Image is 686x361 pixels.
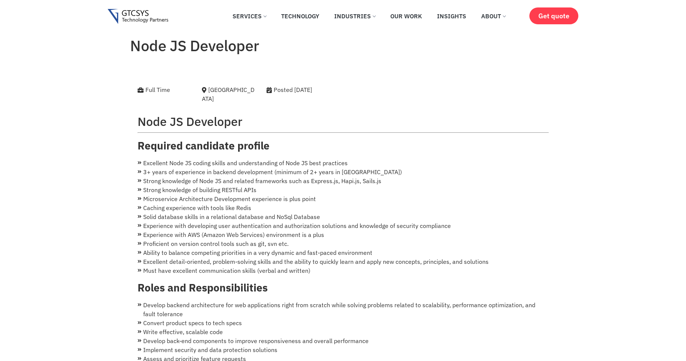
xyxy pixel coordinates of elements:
a: Our Work [385,8,428,24]
strong: Roles and Responsibilities [138,281,268,294]
li: Excellent Node JS coding skills and understanding of Node JS best practices [138,158,549,167]
a: About [476,8,511,24]
a: Insights [431,8,472,24]
li: Strong knowledge of Node JS and related frameworks such as Express.js, Hapi.js, Sails.js [138,176,549,185]
li: Strong knowledge of building RESTful APIs [138,185,549,194]
li: Write effective, scalable code [138,327,549,336]
img: Gtcsys logo [108,9,169,24]
li: Must have excellent communication skills (verbal and written) [138,266,549,275]
li: 3+ years of experience in backend development (minimum of 2+ years in [GEOGRAPHIC_DATA]) [138,167,549,176]
li: Proficient on version control tools such as git, svn etc. [138,239,549,248]
li: Ability to balance competing priorities in a very dynamic and fast-paced environment [138,248,549,257]
h2: Node JS Developer [138,114,549,129]
h1: Node JS Developer [130,37,556,55]
div: Posted [DATE] [267,85,352,94]
li: Experience with AWS (Amazon Web Services) environment is a plus [138,230,549,239]
div: [GEOGRAPHIC_DATA] [202,85,255,103]
li: Implement security and data protection solutions [138,345,549,354]
li: Convert product specs to tech specs [138,318,549,327]
li: Caching experience with tools like Redis [138,203,549,212]
span: Get quote [538,12,569,20]
li: Experience with developing user authentication and authorization solutions and knowledge of secur... [138,221,549,230]
li: Microservice Architecture Development experience is plus point [138,194,549,203]
li: Excellent detail-oriented, problem-solving skills and the ability to quickly learn and apply new ... [138,257,549,266]
a: Services [227,8,272,24]
li: Develop backend architecture for web applications right from scratch while solving problems relat... [138,300,549,318]
li: Develop back-end components to improve responsiveness and overall performance [138,336,549,345]
li: Solid database skills in a relational database and NoSql Database [138,212,549,221]
strong: Required candidate profile [138,139,270,152]
a: Industries [329,8,381,24]
div: Full Time [138,85,191,94]
a: Get quote [529,7,578,24]
a: Technology [276,8,325,24]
